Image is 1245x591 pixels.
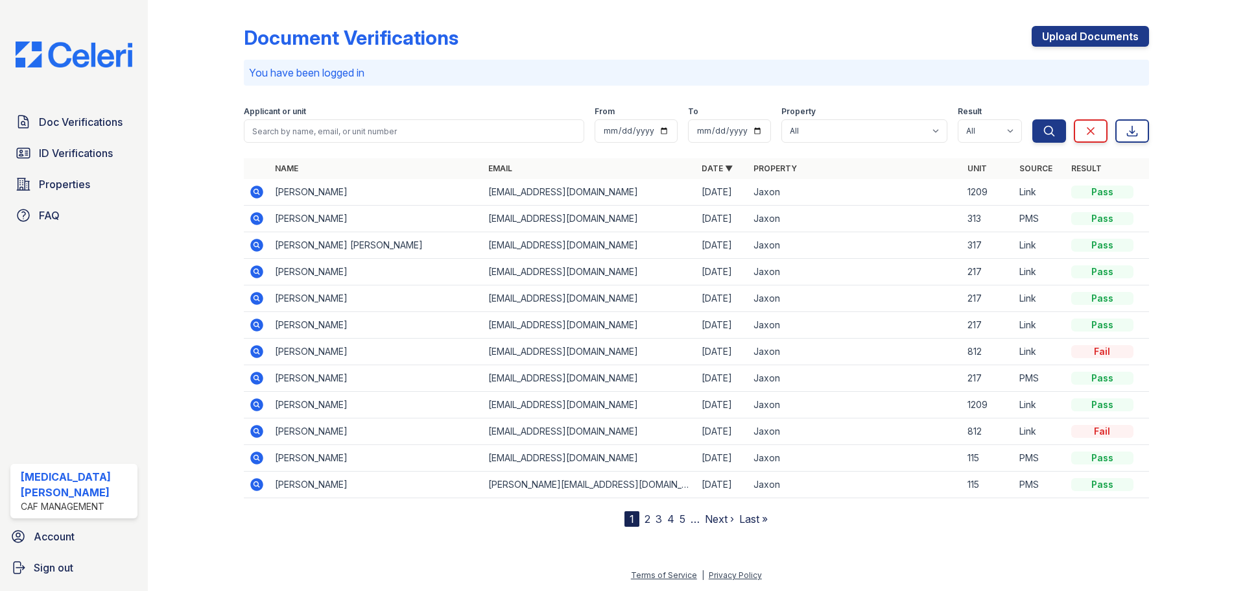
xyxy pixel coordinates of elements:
td: 217 [962,365,1014,392]
td: [DATE] [696,339,748,365]
div: 1 [624,511,639,527]
td: [EMAIL_ADDRESS][DOMAIN_NAME] [483,312,696,339]
td: [EMAIL_ADDRESS][DOMAIN_NAME] [483,445,696,472]
td: [EMAIL_ADDRESS][DOMAIN_NAME] [483,418,696,445]
div: CAF Management [21,500,132,513]
td: Jaxon [748,418,962,445]
td: 317 [962,232,1014,259]
td: [DATE] [696,232,748,259]
td: [DATE] [696,179,748,206]
td: Jaxon [748,339,962,365]
span: … [691,511,700,527]
td: [PERSON_NAME][EMAIL_ADDRESS][DOMAIN_NAME] [483,472,696,498]
td: [EMAIL_ADDRESS][DOMAIN_NAME] [483,232,696,259]
label: Property [781,106,816,117]
a: ID Verifications [10,140,137,166]
div: Pass [1071,452,1133,464]
td: 1209 [962,392,1014,418]
td: PMS [1014,365,1066,392]
td: [DATE] [696,392,748,418]
td: 217 [962,259,1014,285]
td: 812 [962,339,1014,365]
label: Applicant or unit [244,106,306,117]
td: [EMAIL_ADDRESS][DOMAIN_NAME] [483,392,696,418]
td: Link [1014,392,1066,418]
div: | [702,570,704,580]
a: Next › [705,513,734,525]
p: You have been logged in [249,65,1144,80]
td: 115 [962,445,1014,472]
td: Link [1014,232,1066,259]
td: Jaxon [748,179,962,206]
div: Pass [1071,265,1133,278]
a: Last » [739,513,768,525]
td: [DATE] [696,285,748,312]
td: [DATE] [696,445,748,472]
iframe: chat widget [1191,539,1232,578]
span: Account [34,529,75,544]
td: Link [1014,179,1066,206]
div: Pass [1071,292,1133,305]
td: 115 [962,472,1014,498]
div: Fail [1071,425,1133,438]
td: [DATE] [696,206,748,232]
td: [PERSON_NAME] [270,312,483,339]
div: Pass [1071,478,1133,491]
td: Link [1014,312,1066,339]
div: Pass [1071,239,1133,252]
td: [EMAIL_ADDRESS][DOMAIN_NAME] [483,179,696,206]
a: Sign out [5,555,143,581]
td: [DATE] [696,259,748,285]
a: Result [1071,163,1102,173]
td: Jaxon [748,365,962,392]
a: Property [753,163,797,173]
a: Date ▼ [702,163,733,173]
a: Privacy Policy [709,570,762,580]
td: PMS [1014,472,1066,498]
div: Pass [1071,398,1133,411]
td: 1209 [962,179,1014,206]
td: Jaxon [748,472,962,498]
td: Link [1014,418,1066,445]
div: Document Verifications [244,26,458,49]
a: Unit [967,163,987,173]
td: Jaxon [748,285,962,312]
span: Sign out [34,560,73,575]
a: Email [488,163,512,173]
td: [DATE] [696,418,748,445]
td: [PERSON_NAME] [270,206,483,232]
span: FAQ [39,208,60,223]
td: [EMAIL_ADDRESS][DOMAIN_NAME] [483,285,696,312]
div: [MEDICAL_DATA][PERSON_NAME] [21,469,132,500]
a: Name [275,163,298,173]
td: [PERSON_NAME] [270,445,483,472]
a: Source [1019,163,1052,173]
td: Jaxon [748,259,962,285]
td: Link [1014,259,1066,285]
div: Fail [1071,345,1133,358]
a: Account [5,524,143,549]
a: Doc Verifications [10,109,137,135]
input: Search by name, email, or unit number [244,119,584,143]
div: Pass [1071,372,1133,385]
div: Pass [1071,319,1133,332]
a: Terms of Service [631,570,697,580]
span: Doc Verifications [39,114,123,130]
td: [PERSON_NAME] [270,392,483,418]
td: [DATE] [696,365,748,392]
td: 812 [962,418,1014,445]
td: [EMAIL_ADDRESS][DOMAIN_NAME] [483,365,696,392]
td: [DATE] [696,312,748,339]
td: Jaxon [748,206,962,232]
a: 2 [645,513,650,525]
img: CE_Logo_Blue-a8612792a0a2168367f1c8372b55b34899dd931a85d93a1a3d3e32e68fde9ad4.png [5,42,143,67]
td: Jaxon [748,312,962,339]
a: 3 [656,513,662,525]
td: 313 [962,206,1014,232]
a: Properties [10,171,137,197]
td: Jaxon [748,392,962,418]
td: [PERSON_NAME] [270,285,483,312]
span: ID Verifications [39,145,113,161]
td: [PERSON_NAME] [270,339,483,365]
